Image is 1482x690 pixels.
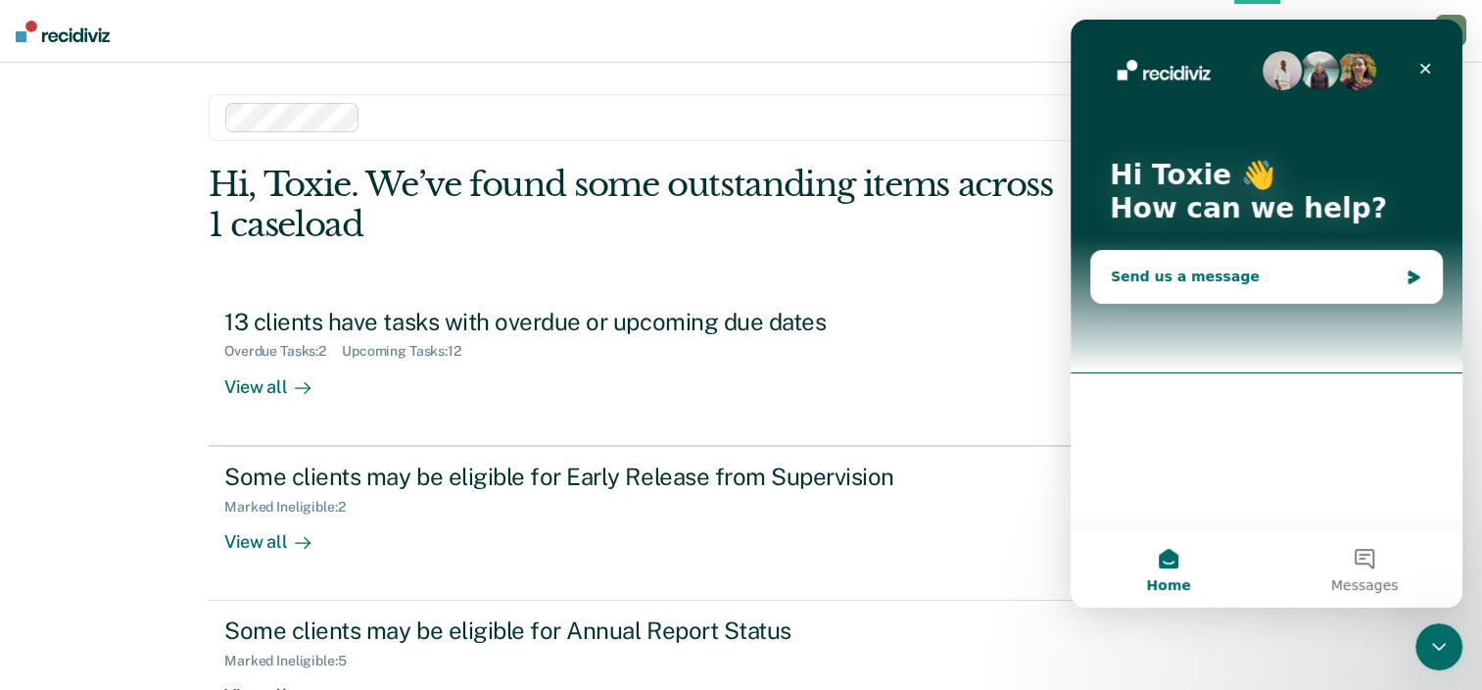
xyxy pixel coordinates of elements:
[224,343,342,360] div: Overdue Tasks : 2
[224,463,912,491] div: Some clients may be eligible for Early Release from Supervision
[1071,20,1462,608] iframe: Intercom live chat
[224,616,912,645] div: Some clients may be eligible for Annual Report Status
[224,308,912,336] div: 13 clients have tasks with overdue or upcoming due dates
[1435,15,1466,46] button: TC
[1415,623,1462,670] iframe: Intercom live chat
[342,343,477,360] div: Upcoming Tasks : 12
[16,21,110,42] img: Recidiviz
[209,165,1060,245] div: Hi, Toxie. We’ve found some outstanding items across 1 caseload
[1435,15,1466,46] div: T C
[209,446,1273,601] a: Some clients may be eligible for Early Release from SupervisionMarked Ineligible:2View all
[209,292,1273,446] a: 13 clients have tasks with overdue or upcoming due datesOverdue Tasks:2Upcoming Tasks:12View all
[224,360,334,398] div: View all
[224,515,334,553] div: View all
[224,653,361,669] div: Marked Ineligible : 5
[224,499,360,516] div: Marked Ineligible : 2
